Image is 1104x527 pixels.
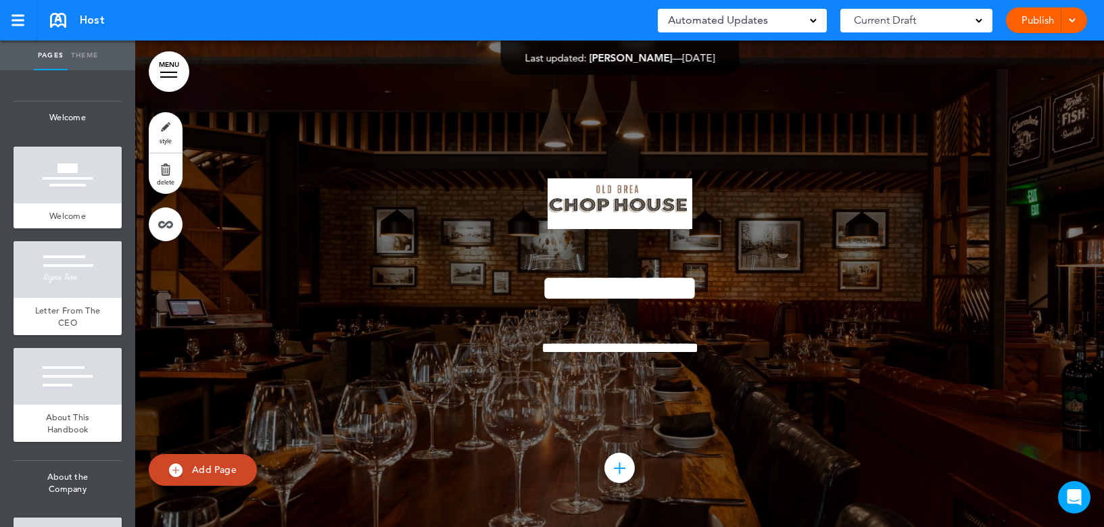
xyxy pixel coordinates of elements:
[525,53,715,63] div: —
[14,203,122,229] a: Welcome
[35,305,101,328] span: Letter From The CEO
[1016,7,1059,33] a: Publish
[14,298,122,335] a: Letter From The CEO
[149,153,183,194] a: delete
[682,51,715,64] span: [DATE]
[525,51,586,64] span: Last updated:
[149,51,189,92] a: MENU
[1058,481,1090,513] div: Open Intercom Messenger
[68,41,101,70] a: Theme
[149,454,257,486] a: Add Page
[157,178,174,186] span: delete
[34,41,68,70] a: Pages
[46,411,90,435] span: About This Handbook
[14,461,122,505] span: About the Company
[49,210,86,222] span: Welcome
[14,405,122,442] a: About This Handbook
[854,11,916,30] span: Current Draft
[80,13,105,28] span: Host
[14,101,122,134] span: Welcome
[160,136,172,145] span: style
[668,11,768,30] span: Automated Updates
[548,178,692,229] img: 1610664824684.jpg
[192,463,237,476] span: Add Page
[149,112,183,153] a: style
[169,463,183,477] img: add.svg
[589,51,672,64] span: [PERSON_NAME]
